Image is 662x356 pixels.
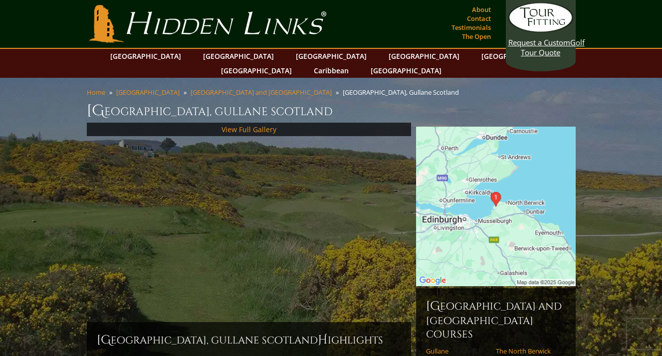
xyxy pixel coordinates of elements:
[508,2,573,57] a: Request a CustomGolf Tour Quote
[384,49,464,63] a: [GEOGRAPHIC_DATA]
[191,88,332,97] a: [GEOGRAPHIC_DATA] and [GEOGRAPHIC_DATA]
[87,101,576,121] h1: [GEOGRAPHIC_DATA], Gullane Scotland
[459,29,493,43] a: The Open
[87,88,105,97] a: Home
[426,298,566,341] h6: [GEOGRAPHIC_DATA] and [GEOGRAPHIC_DATA] Courses
[469,2,493,16] a: About
[318,332,328,348] span: H
[291,49,372,63] a: [GEOGRAPHIC_DATA]
[216,63,297,78] a: [GEOGRAPHIC_DATA]
[105,49,186,63] a: [GEOGRAPHIC_DATA]
[416,127,576,286] img: Google Map of West Links Road, Gullane, East Lothian EH31 2BB, United Kingdom
[221,125,276,134] a: View Full Gallery
[449,20,493,34] a: Testimonials
[508,37,570,47] span: Request a Custom
[496,347,559,355] a: The North Berwick
[426,347,489,355] a: Gullane
[309,63,354,78] a: Caribbean
[198,49,279,63] a: [GEOGRAPHIC_DATA]
[343,88,463,97] li: [GEOGRAPHIC_DATA], Gullane Scotland
[464,11,493,25] a: Contact
[366,63,446,78] a: [GEOGRAPHIC_DATA]
[116,88,180,97] a: [GEOGRAPHIC_DATA]
[97,332,401,348] h2: [GEOGRAPHIC_DATA], Gullane Scotland ighlights
[476,49,557,63] a: [GEOGRAPHIC_DATA]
